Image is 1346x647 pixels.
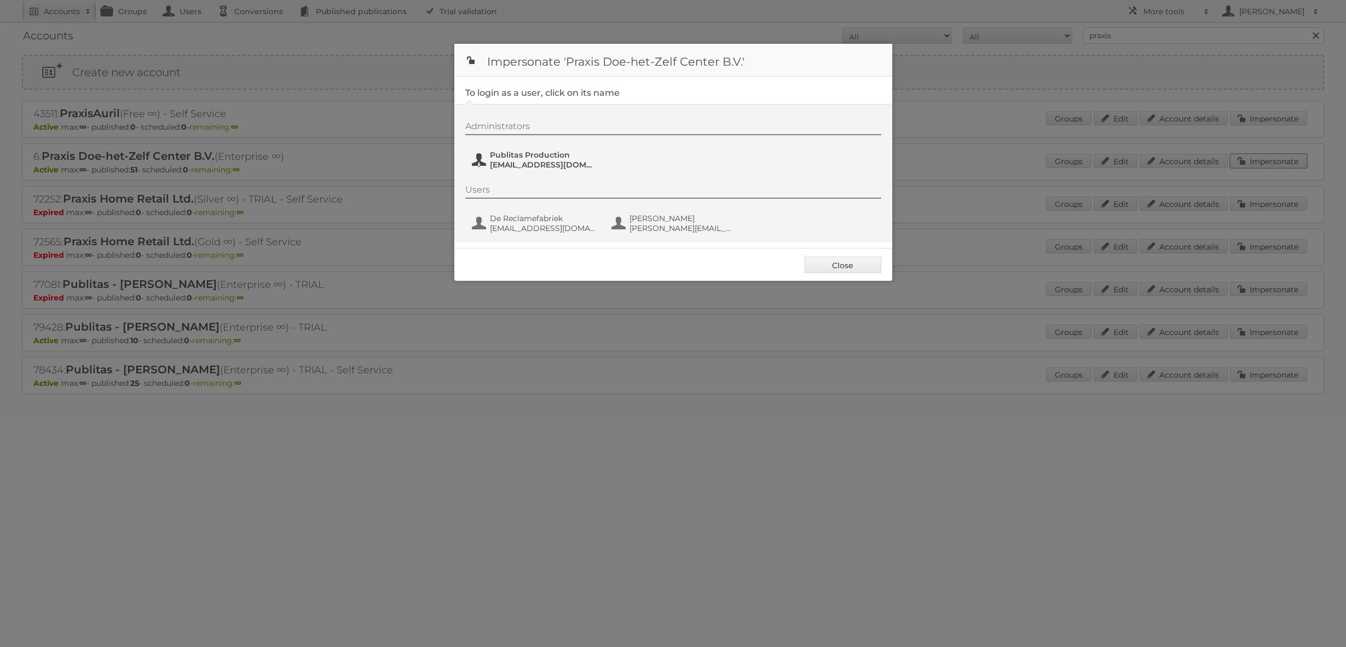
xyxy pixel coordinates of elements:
[490,150,596,160] span: Publitas Production
[629,213,736,223] span: [PERSON_NAME]
[610,212,739,234] button: [PERSON_NAME] [PERSON_NAME][EMAIL_ADDRESS][DOMAIN_NAME]
[465,88,620,98] legend: To login as a user, click on its name
[490,223,596,233] span: [EMAIL_ADDRESS][DOMAIN_NAME]
[465,184,881,199] div: Users
[805,257,881,273] a: Close
[471,212,599,234] button: De Reclamefabriek [EMAIL_ADDRESS][DOMAIN_NAME]
[490,160,596,170] span: [EMAIL_ADDRESS][DOMAIN_NAME]
[465,121,881,135] div: Administrators
[629,223,736,233] span: [PERSON_NAME][EMAIL_ADDRESS][DOMAIN_NAME]
[471,149,599,171] button: Publitas Production [EMAIL_ADDRESS][DOMAIN_NAME]
[454,44,892,77] h1: Impersonate 'Praxis Doe-het-Zelf Center B.V.'
[490,213,596,223] span: De Reclamefabriek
